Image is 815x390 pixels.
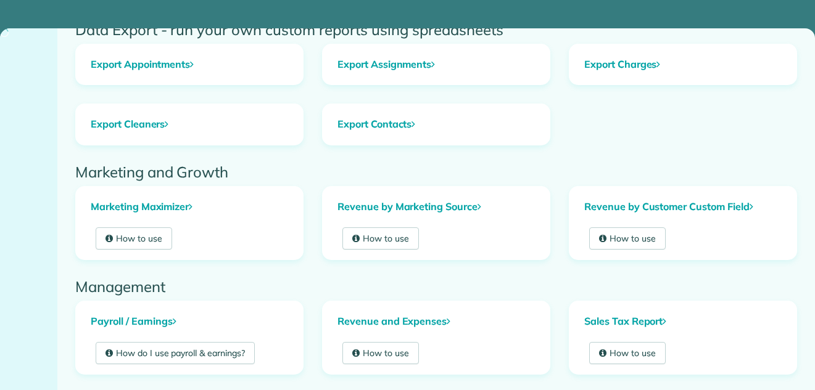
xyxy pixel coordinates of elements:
a: Revenue and Expenses [323,301,550,342]
a: Export Cleaners [76,104,303,145]
a: How to use [96,227,172,250]
h2: Marketing and Growth [75,164,797,180]
h2: Data Export - run your own custom reports using spreadsheets [75,22,797,38]
a: How to use [589,227,666,250]
a: Export Contacts [323,104,550,145]
a: Revenue by Marketing Source [323,187,550,227]
a: Sales Tax Report [569,301,796,342]
a: Payroll / Earnings [76,301,303,342]
h2: Management [75,278,797,295]
a: Revenue by Customer Custom Field [569,187,796,227]
a: How to use [589,342,666,364]
a: How do I use payroll & earnings? [96,342,255,364]
a: Export Assignments [323,44,550,85]
a: Export Charges [569,44,796,85]
a: Marketing Maximizer [76,187,303,227]
a: Export Appointments [76,44,303,85]
a: How to use [342,342,419,364]
a: How to use [342,227,419,250]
